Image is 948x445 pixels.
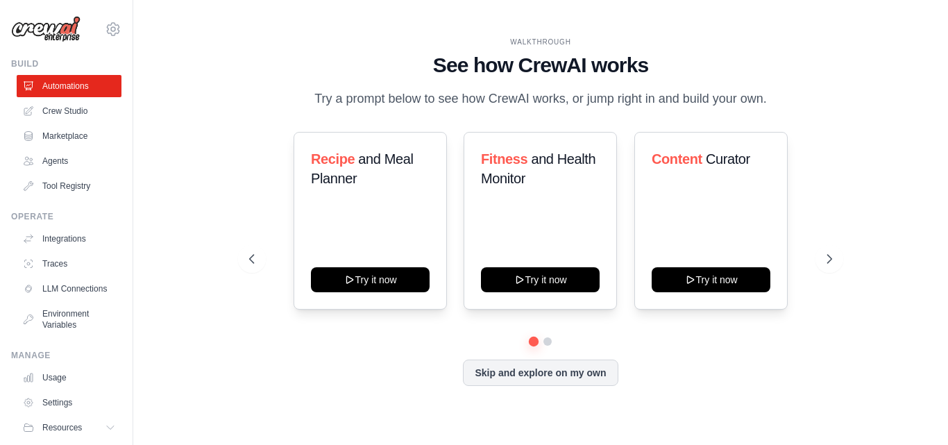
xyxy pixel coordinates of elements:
a: Usage [17,367,121,389]
div: Manage [11,350,121,361]
a: Agents [17,150,121,172]
h1: See how CrewAI works [249,53,832,78]
a: Crew Studio [17,100,121,122]
span: Curator [706,151,750,167]
a: LLM Connections [17,278,121,300]
div: Operate [11,211,121,222]
span: Content [652,151,702,167]
span: and Meal Planner [311,151,413,186]
span: Fitness [481,151,527,167]
img: Logo [11,16,81,42]
a: Tool Registry [17,175,121,197]
a: Integrations [17,228,121,250]
div: WALKTHROUGH [249,37,832,47]
button: Try it now [652,267,770,292]
a: Traces [17,253,121,275]
a: Automations [17,75,121,97]
a: Settings [17,392,121,414]
button: Skip and explore on my own [463,360,618,386]
button: Resources [17,417,121,439]
iframe: Chat Widget [879,378,948,445]
span: Recipe [311,151,355,167]
button: Try it now [481,267,600,292]
button: Try it now [311,267,430,292]
span: Resources [42,422,82,433]
a: Marketplace [17,125,121,147]
p: Try a prompt below to see how CrewAI works, or jump right in and build your own. [307,89,774,109]
span: and Health Monitor [481,151,595,186]
div: Build [11,58,121,69]
a: Environment Variables [17,303,121,336]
